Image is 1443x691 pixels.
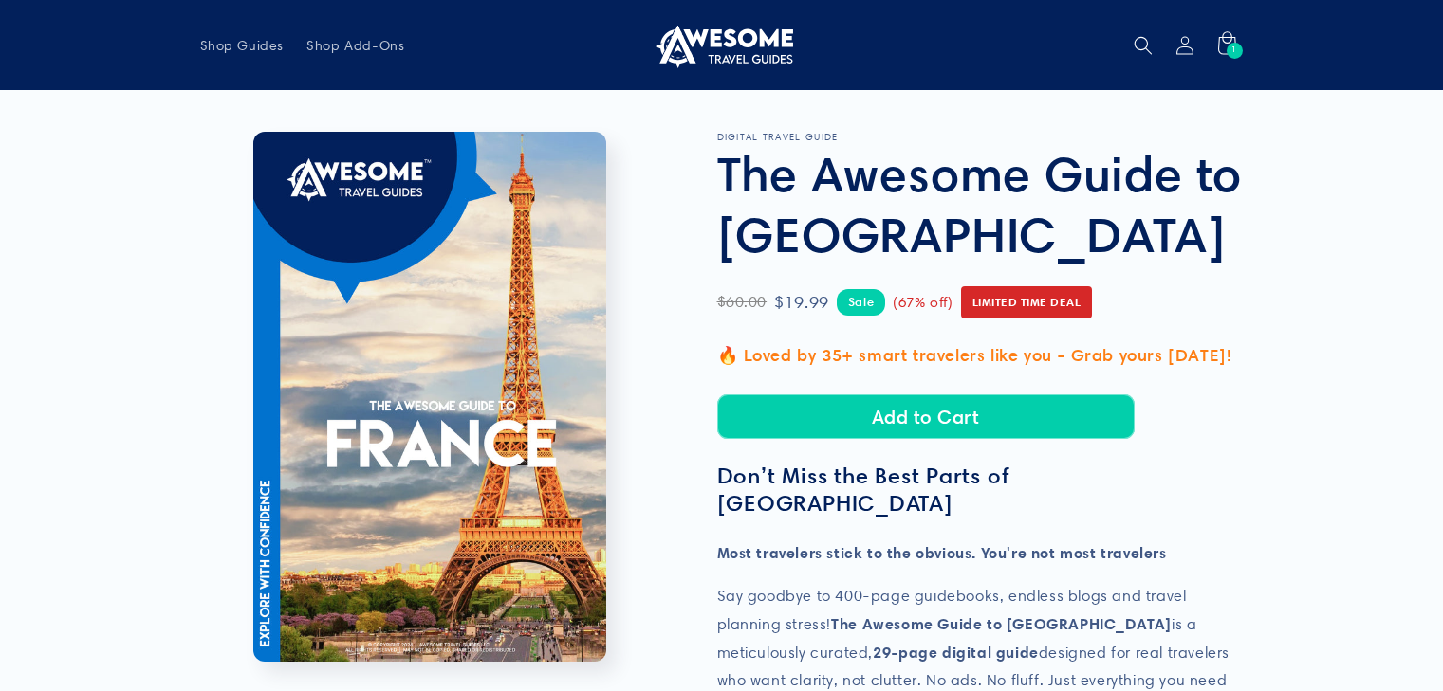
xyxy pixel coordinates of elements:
img: Awesome Travel Guides [651,23,793,68]
h3: Don’t Miss the Best Parts of [GEOGRAPHIC_DATA] [717,463,1244,518]
span: Shop Guides [200,37,285,54]
strong: The Awesome Guide to [GEOGRAPHIC_DATA] [831,614,1172,633]
span: Limited Time Deal [961,286,1093,318]
a: Shop Add-Ons [295,26,416,65]
button: Add to Cart [717,394,1135,439]
span: $19.99 [774,287,829,318]
span: Shop Add-Ons [306,37,404,54]
strong: 29-page digital guide [873,643,1039,662]
span: Sale [837,289,885,315]
p: 🔥 Loved by 35+ smart travelers like you - Grab yours [DATE]! [717,340,1244,371]
p: DIGITAL TRAVEL GUIDE [717,132,1244,143]
strong: Most travelers stick to the obvious. You're not most travelers [717,543,1167,562]
a: Awesome Travel Guides [643,15,800,75]
span: (67% off) [893,290,953,316]
span: 1 [1231,43,1237,59]
span: $60.00 [717,289,768,317]
a: Shop Guides [189,26,296,65]
summary: Search [1122,25,1164,66]
h1: The Awesome Guide to [GEOGRAPHIC_DATA] [717,143,1244,264]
